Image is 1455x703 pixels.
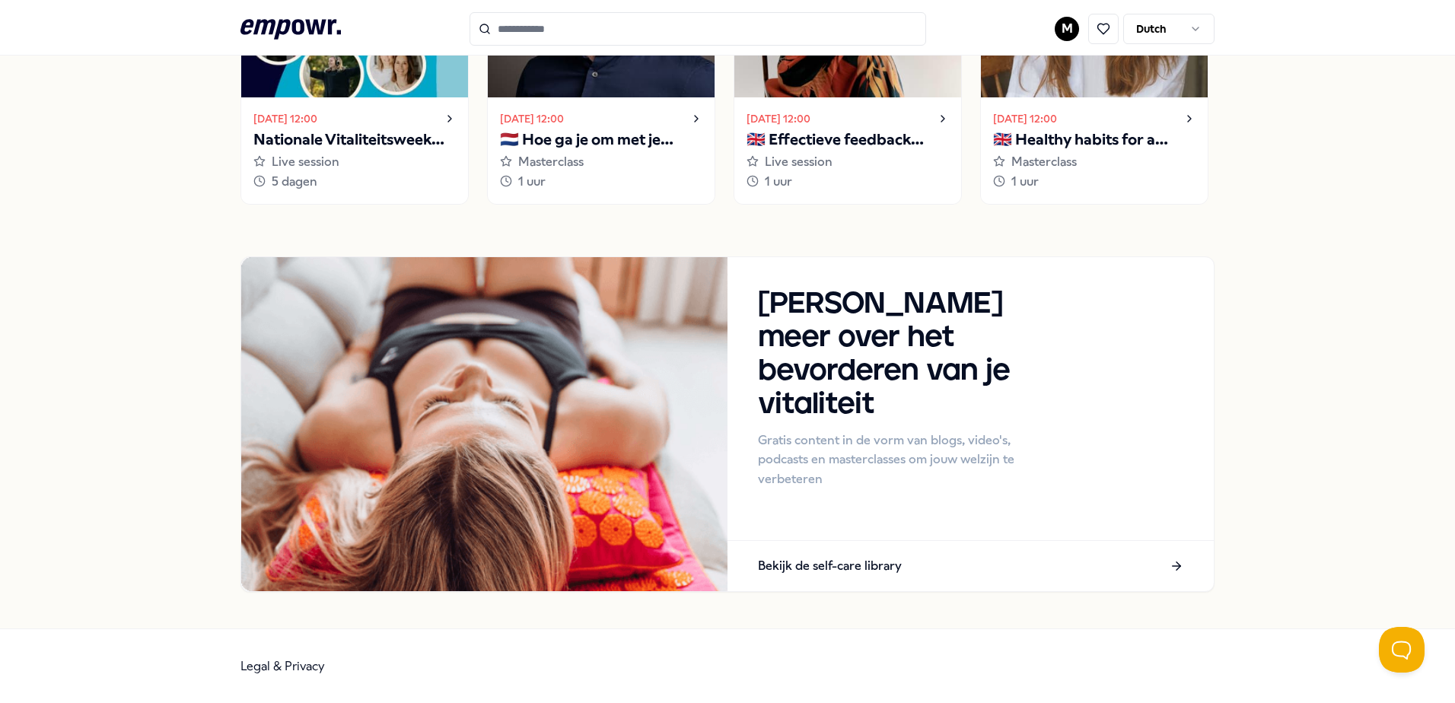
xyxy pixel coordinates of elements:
div: Live session [253,152,456,172]
time: [DATE] 12:00 [993,110,1057,127]
a: Legal & Privacy [240,659,325,673]
p: 🇬🇧 Effectieve feedback geven en ontvangen [747,128,949,152]
time: [DATE] 12:00 [500,110,564,127]
div: 1 uur [747,172,949,192]
p: Gratis content in de vorm van blogs, video's, podcasts en masterclasses om jouw welzijn te verbet... [758,431,1042,489]
div: Masterclass [500,152,702,172]
p: 🇬🇧 Healthy habits for a stress-free start to the year [993,128,1196,152]
h3: [PERSON_NAME] meer over het bevorderen van je vitaliteit [758,288,1042,421]
button: M [1055,17,1079,41]
p: Bekijk de self-care library [758,556,902,576]
div: Live session [747,152,949,172]
p: Nationale Vitaliteitsweek 2025 [253,128,456,152]
div: 1 uur [993,172,1196,192]
div: Masterclass [993,152,1196,172]
time: [DATE] 12:00 [747,110,810,127]
a: Handout image[PERSON_NAME] meer over het bevorderen van je vitaliteitGratis content in de vorm va... [240,256,1215,592]
img: Handout image [241,257,727,591]
input: Search for products, categories or subcategories [470,12,926,46]
div: 1 uur [500,172,702,192]
iframe: Help Scout Beacon - Open [1379,627,1425,673]
p: 🇳🇱 Hoe ga je om met je innerlijke criticus? [500,128,702,152]
div: 5 dagen [253,172,456,192]
time: [DATE] 12:00 [253,110,317,127]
